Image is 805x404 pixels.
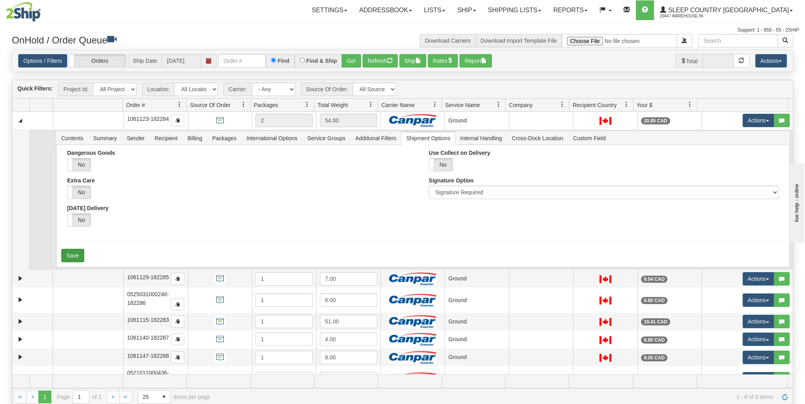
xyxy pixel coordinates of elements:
[57,390,102,404] span: Page of 1
[389,351,437,364] img: Canpar
[302,132,350,145] span: Service Groups
[128,54,162,68] span: Ship Date
[6,27,799,34] div: Support: 1 - 855 - 55 - 2SHIP
[127,291,169,306] span: 0525031000240-182286
[38,391,51,403] span: Page 1
[15,374,25,384] a: Expand
[142,83,174,96] span: Location:
[171,299,184,310] button: Copy to clipboard
[444,112,508,130] td: Ground
[425,38,471,44] a: Download Carriers
[15,352,25,362] a: Expand
[317,101,348,109] span: Total Weight
[221,394,773,400] span: 1 - 8 of 8 items
[158,391,170,403] span: select
[214,272,227,285] img: API
[57,132,88,145] span: Contents
[320,114,377,127] div: 54.00
[418,0,451,20] a: Lists
[641,117,670,124] div: 20.85 CAD
[214,293,227,306] img: API
[401,132,455,145] span: Shipment Options
[190,101,231,109] span: Source Of Order
[641,276,667,283] div: 9.54 CAD
[6,2,41,22] img: logo2044.jpg
[127,370,169,385] span: 0521011000436-182293
[641,336,667,344] div: 8.80 CAD
[562,34,677,47] input: Import
[127,274,169,280] span: 1061129-182285
[278,58,289,64] label: Find
[743,315,774,328] button: Actions
[127,334,169,341] span: 1061140-182287
[599,297,611,304] img: CA
[599,117,611,125] img: CA
[15,317,25,327] a: Expand
[171,115,184,126] button: Copy to clipboard
[363,54,398,68] button: Refresh
[306,58,337,64] label: Find & Ship
[342,54,361,68] button: Go!
[683,98,697,111] a: Your $ filter column settings
[214,315,227,328] img: API
[444,270,508,287] td: Ground
[444,348,508,366] td: Ground
[637,101,652,109] span: Your $
[599,318,611,326] img: CA
[171,351,184,363] button: Copy to clipboard
[547,0,593,20] a: Reports
[599,275,611,283] img: CA
[12,80,793,99] div: grid toolbar
[743,293,774,307] button: Actions
[73,391,89,403] input: Page 1
[755,54,787,68] button: Actions
[451,0,482,20] a: Ship
[777,34,793,47] button: Search
[17,85,53,92] label: Quick Filters:
[444,331,508,348] td: Ground
[67,205,109,211] label: [DATE] Delivery
[127,353,169,359] span: 1061147-182288
[429,150,490,156] label: Use Collect on Delivery
[428,54,458,68] button: Rates
[389,372,437,385] img: Canpar
[69,54,126,67] label: Orders
[15,295,25,305] a: Expand
[15,274,25,284] a: Expand
[698,34,778,47] input: Search
[381,101,414,109] span: Carrier Name
[171,273,184,285] button: Copy to clipboard
[67,177,95,184] label: Extra Care
[15,334,25,344] a: Expand
[127,116,169,122] span: 1061123-182284
[507,132,568,145] span: Cross-Dock Location
[429,158,452,171] label: No
[660,12,719,20] span: 2044 / Warehouse 94
[444,287,508,313] td: Ground
[150,132,182,145] span: Recipient
[599,336,611,344] img: CA
[641,297,667,304] div: 8.80 CAD
[556,98,569,111] a: Company filter column settings
[480,38,557,44] a: Download Import Template File
[444,366,508,391] td: Ground
[445,101,480,109] span: Service Name
[138,390,171,404] span: Page sizes drop down
[214,351,227,364] img: API
[223,83,252,96] span: Carrier:
[399,54,426,68] button: Ship
[787,162,804,242] iframe: chat widget
[675,54,703,68] span: Total
[620,98,633,111] a: Recipient Country filter column settings
[171,316,184,327] button: Copy to clipboard
[214,114,227,127] img: API
[568,132,610,145] span: Custom Field
[300,98,314,111] a: Packages filter column settings
[138,390,210,404] span: items per page
[743,372,774,385] button: Actions
[351,132,401,145] span: Additional Filters
[743,351,774,364] button: Actions
[173,98,186,111] a: Order # filter column settings
[743,114,774,127] button: Actions
[89,132,122,145] span: Summary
